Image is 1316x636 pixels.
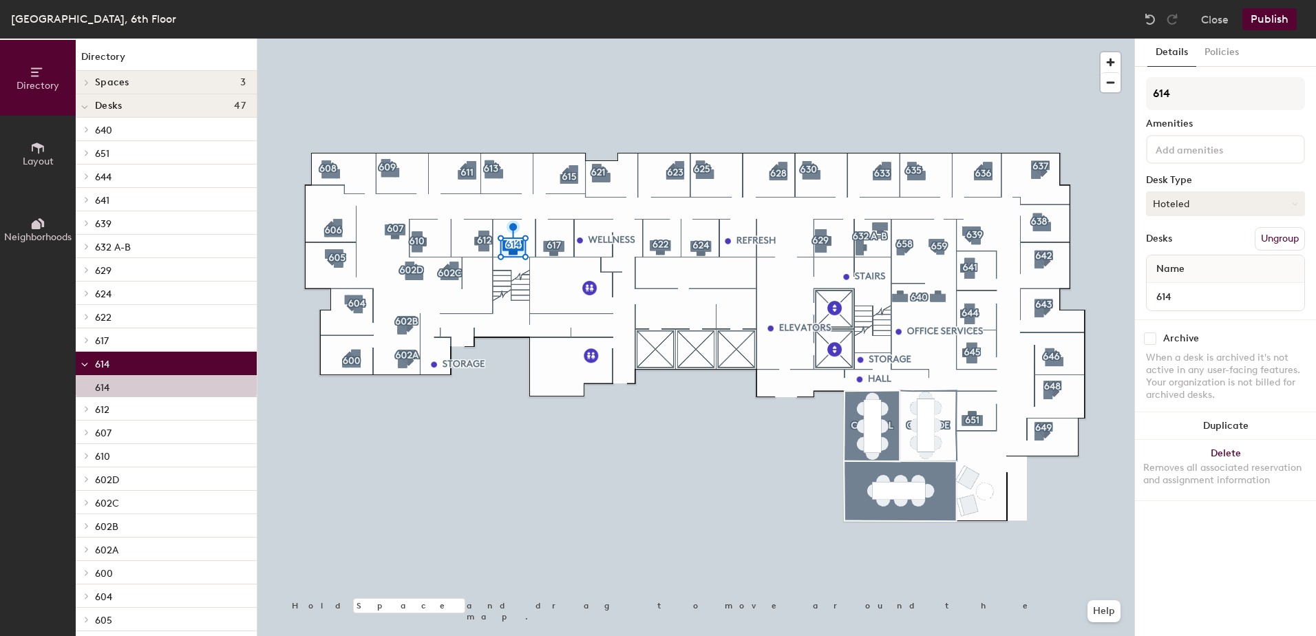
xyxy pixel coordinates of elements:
[95,404,109,416] span: 612
[1135,440,1316,500] button: DeleteRemoves all associated reservation and assignment information
[76,50,257,71] h1: Directory
[95,312,112,324] span: 622
[95,242,131,253] span: 632 A-B
[1165,12,1179,26] img: Redo
[95,77,129,88] span: Spaces
[1163,333,1199,344] div: Archive
[23,156,54,167] span: Layout
[17,80,59,92] span: Directory
[95,427,112,439] span: 607
[95,378,109,394] p: 614
[1143,462,1308,487] div: Removes all associated reservation and assignment information
[95,100,122,112] span: Desks
[95,288,112,300] span: 624
[1143,12,1157,26] img: Undo
[95,474,119,486] span: 602D
[1255,227,1305,251] button: Ungroup
[1201,8,1229,30] button: Close
[1149,287,1302,306] input: Unnamed desk
[1149,257,1191,282] span: Name
[1242,8,1297,30] button: Publish
[95,498,119,509] span: 602C
[95,451,110,463] span: 610
[1153,140,1277,157] input: Add amenities
[95,265,112,277] span: 629
[95,218,112,230] span: 639
[11,10,176,28] div: [GEOGRAPHIC_DATA], 6th Floor
[1146,191,1305,216] button: Hoteled
[95,335,109,347] span: 617
[95,359,109,370] span: 614
[1146,118,1305,129] div: Amenities
[95,568,113,580] span: 600
[95,195,109,206] span: 641
[234,100,246,112] span: 47
[95,591,112,603] span: 604
[240,77,246,88] span: 3
[95,148,109,160] span: 651
[1147,39,1196,67] button: Details
[95,615,112,626] span: 605
[1087,600,1121,622] button: Help
[1146,175,1305,186] div: Desk Type
[4,231,72,243] span: Neighborhoods
[95,125,112,136] span: 640
[95,544,118,556] span: 602A
[1196,39,1247,67] button: Policies
[95,521,118,533] span: 602B
[95,171,112,183] span: 644
[1146,233,1172,244] div: Desks
[1146,352,1305,401] div: When a desk is archived it's not active in any user-facing features. Your organization is not bil...
[1135,412,1316,440] button: Duplicate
